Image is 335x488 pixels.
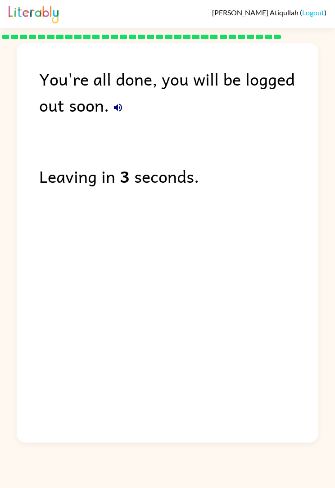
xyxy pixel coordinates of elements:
[9,4,59,23] img: Literably
[302,8,324,17] a: Logout
[39,66,318,118] div: You're all done, you will be logged out soon.
[212,8,300,17] span: [PERSON_NAME] Atiqullah
[120,163,130,189] b: 3
[212,8,326,17] div: ( )
[39,163,318,189] div: Leaving in seconds.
